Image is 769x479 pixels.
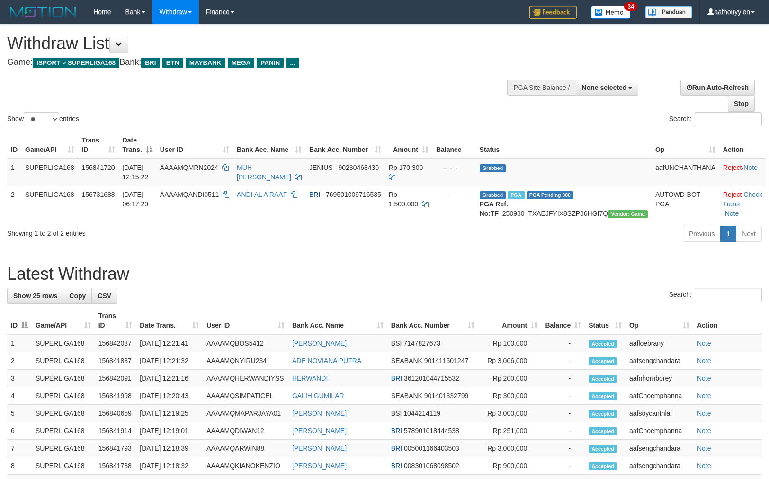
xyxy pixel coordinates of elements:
[95,422,136,440] td: 156841914
[403,339,440,347] span: Copy 7147827673 to clipboard
[478,422,542,440] td: Rp 251,000
[95,307,136,334] th: Trans ID: activate to sort column ascending
[723,164,742,171] a: Reject
[508,191,524,199] span: Marked by aafromsomean
[697,374,711,382] a: Note
[589,340,617,348] span: Accepted
[541,352,585,370] td: -
[136,387,203,405] td: [DATE] 12:20:43
[7,225,313,238] div: Showing 1 to 2 of 2 entries
[24,112,59,126] select: Showentries
[95,440,136,457] td: 156841793
[697,427,711,435] a: Note
[95,405,136,422] td: 156840659
[436,190,472,199] div: - - -
[391,409,402,417] span: BSI
[7,265,762,284] h1: Latest Withdraw
[404,462,459,470] span: Copy 008301068098502 to clipboard
[203,370,288,387] td: AAAAMQHERWANDIYSS
[78,132,119,159] th: Trans ID: activate to sort column ascending
[292,357,361,364] a: ADE NOVIANA PUTRA
[7,307,32,334] th: ID: activate to sort column descending
[63,288,92,304] a: Copy
[541,457,585,475] td: -
[7,5,79,19] img: MOTION_logo.png
[292,462,347,470] a: [PERSON_NAME]
[541,307,585,334] th: Balance: activate to sort column ascending
[7,334,32,352] td: 1
[309,191,320,198] span: BRI
[305,132,385,159] th: Bank Acc. Number: activate to sort column ascending
[233,132,305,159] th: Bank Acc. Name: activate to sort column ascending
[527,191,574,199] span: PGA Pending
[541,405,585,422] td: -
[237,191,287,198] a: ANDI AL A RAAF
[136,334,203,352] td: [DATE] 12:21:41
[32,334,95,352] td: SUPERLIGA168
[432,132,476,159] th: Balance
[203,440,288,457] td: AAAAMQARWIN88
[32,352,95,370] td: SUPERLIGA168
[292,392,344,399] a: GALIH GUMILAR
[693,307,762,334] th: Action
[7,132,21,159] th: ID
[391,357,422,364] span: SEABANK
[136,422,203,440] td: [DATE] 12:19:01
[156,132,233,159] th: User ID: activate to sort column ascending
[403,409,440,417] span: Copy 1044214119 to clipboard
[21,132,78,159] th: Game/API: activate to sort column ascending
[478,457,542,475] td: Rp 900,000
[626,440,693,457] td: aafsengchandara
[292,427,347,435] a: [PERSON_NAME]
[697,444,711,452] a: Note
[391,374,402,382] span: BRI
[119,132,156,159] th: Date Trans.: activate to sort column descending
[160,191,219,198] span: AAAAMQANDI0511
[626,334,693,352] td: aafloebrany
[626,405,693,422] td: aafsoycanthlai
[480,164,506,172] span: Grabbed
[478,370,542,387] td: Rp 200,000
[136,352,203,370] td: [DATE] 12:21:32
[389,191,418,208] span: Rp 1.500.000
[95,334,136,352] td: 156842037
[21,186,78,222] td: SUPERLIGA168
[7,288,63,304] a: Show 25 rows
[7,159,21,186] td: 1
[391,427,402,435] span: BRI
[292,339,347,347] a: [PERSON_NAME]
[589,427,617,435] span: Accepted
[203,422,288,440] td: AAAAMQDIWAN12
[424,357,468,364] span: Copy 901411501247 to clipboard
[626,370,693,387] td: aafnhornborey
[626,352,693,370] td: aafsengchandara
[95,370,136,387] td: 156842091
[162,58,183,68] span: BTN
[608,210,648,218] span: Vendor URL: https://trx31.1velocity.biz
[404,374,459,382] span: Copy 361201044715532 to clipboard
[626,307,693,334] th: Op: activate to sort column ascending
[695,112,762,126] input: Search:
[203,387,288,405] td: AAAAMQSIMPATICEL
[288,307,387,334] th: Bank Acc. Name: activate to sort column ascending
[529,6,577,19] img: Feedback.jpg
[478,352,542,370] td: Rp 3,006,000
[404,427,459,435] span: Copy 578901018444538 to clipboard
[478,440,542,457] td: Rp 3,000,000
[391,462,402,470] span: BRI
[385,132,432,159] th: Amount: activate to sort column ascending
[589,392,617,400] span: Accepted
[7,405,32,422] td: 5
[7,370,32,387] td: 3
[589,410,617,418] span: Accepted
[436,163,472,172] div: - - -
[589,375,617,383] span: Accepted
[391,339,402,347] span: BSI
[387,307,478,334] th: Bank Acc. Number: activate to sort column ascending
[697,392,711,399] a: Note
[404,444,459,452] span: Copy 005001166403503 to clipboard
[13,292,57,300] span: Show 25 rows
[723,191,762,208] a: Check Trans
[541,334,585,352] td: -
[585,307,626,334] th: Status: activate to sort column ascending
